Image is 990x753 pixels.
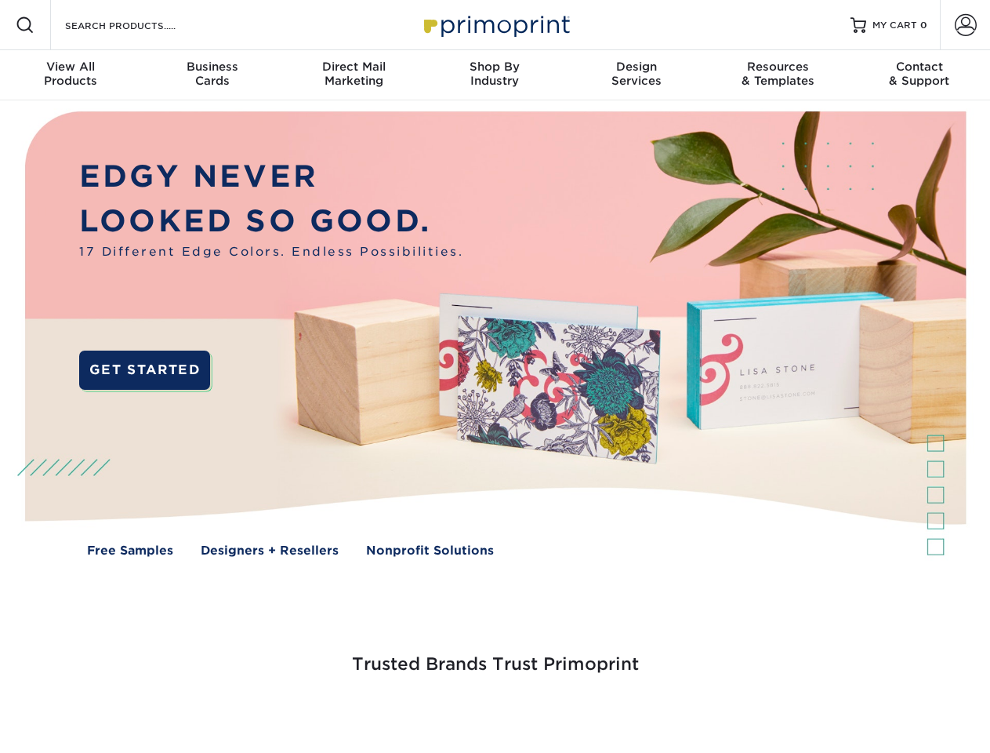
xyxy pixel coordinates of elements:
a: Direct MailMarketing [283,50,424,100]
div: Marketing [283,60,424,88]
img: Google [400,715,401,716]
img: Goodwill [847,715,847,716]
a: Contact& Support [849,50,990,100]
div: Cards [141,60,282,88]
div: Industry [424,60,565,88]
a: Free Samples [87,542,173,560]
span: Direct Mail [283,60,424,74]
span: Contact [849,60,990,74]
div: Services [566,60,707,88]
span: Design [566,60,707,74]
div: & Support [849,60,990,88]
img: Freeform [235,715,236,716]
a: GET STARTED [79,351,210,390]
a: Shop ByIndustry [424,50,565,100]
a: DesignServices [566,50,707,100]
p: LOOKED SO GOOD. [79,199,463,244]
span: Resources [707,60,848,74]
p: EDGY NEVER [79,155,463,199]
span: MY CART [872,19,917,32]
img: Primoprint [417,8,574,42]
span: Shop By [424,60,565,74]
input: SEARCH PRODUCTS..... [63,16,216,35]
img: Mini [549,715,549,716]
h3: Trusted Brands Trust Primoprint [37,617,954,693]
span: 17 Different Edge Colors. Endless Possibilities. [79,243,463,261]
div: & Templates [707,60,848,88]
a: Nonprofit Solutions [366,542,494,560]
span: 0 [920,20,927,31]
a: BusinessCards [141,50,282,100]
a: Designers + Resellers [201,542,339,560]
span: Business [141,60,282,74]
img: Amazon [698,715,698,716]
a: Resources& Templates [707,50,848,100]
